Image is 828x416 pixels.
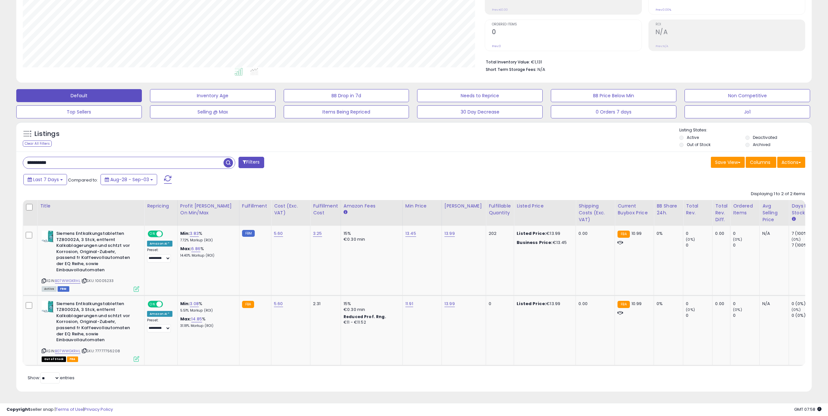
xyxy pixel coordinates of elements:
[746,157,776,168] button: Columns
[517,203,573,209] div: Listed Price
[517,239,552,246] b: Business Price:
[42,301,139,361] div: ASIN:
[242,203,268,209] div: Fulfillment
[657,231,678,236] div: 0%
[180,231,234,243] div: %
[777,157,805,168] button: Actions
[42,301,55,313] img: 41rwJ25D71L._SL40_.jpg
[180,324,234,328] p: 31.18% Markup (ROI)
[618,203,651,216] div: Current Buybox Price
[344,301,398,307] div: 15%
[405,230,416,237] a: 13.45
[110,176,149,183] span: Aug-28 - Sep-03
[81,348,120,354] span: | SKU: 77777756208
[180,316,192,322] b: Max:
[55,278,80,284] a: B07WWGKRHL
[180,246,192,252] b: Max:
[656,23,805,26] span: ROI
[23,141,52,147] div: Clear All Filters
[733,313,759,318] div: 0
[344,320,398,325] div: €11 - €11.52
[68,177,98,183] span: Compared to:
[618,231,630,238] small: FBA
[687,142,711,147] label: Out of Stock
[733,203,757,216] div: Ordered Items
[551,105,676,118] button: 0 Orders 7 days
[147,311,172,317] div: Amazon AI *
[687,135,699,140] label: Active
[313,301,336,307] div: 2.31
[56,301,135,345] b: Siemens Entkalkungstabletten TZ80002A, 3 Stck, entfernt Kalkablagerungen und schtzt vor Korrosion...
[517,230,546,236] b: Listed Price:
[750,159,770,166] span: Columns
[180,316,234,328] div: %
[147,318,172,333] div: Preset:
[190,301,199,307] a: 3.08
[686,203,710,216] div: Total Rev.
[344,314,386,319] b: Reduced Prof. Rng.
[715,203,727,223] div: Total Rev. Diff.
[344,307,398,313] div: €0.30 min
[792,237,801,242] small: (0%)
[733,237,742,242] small: (0%)
[344,203,400,209] div: Amazon Fees
[417,105,543,118] button: 30 Day Decrease
[58,286,69,292] span: FBM
[517,240,571,246] div: €13.45
[686,231,712,236] div: 0
[180,246,234,258] div: %
[715,301,725,307] div: 0.00
[578,231,610,236] div: 0.00
[792,301,818,307] div: 0 (0%)
[685,89,810,102] button: Non Competitive
[180,203,237,216] div: Profit [PERSON_NAME] on Min/Max
[486,58,800,65] li: €1,131
[190,230,199,237] a: 3.83
[42,356,66,362] span: All listings that are currently out of stock and unavailable for purchase on Amazon
[631,230,642,236] span: 10.99
[444,203,483,209] div: [PERSON_NAME]
[274,301,283,307] a: 5.60
[489,231,509,236] div: 202
[147,241,172,247] div: Amazon AI *
[618,301,630,308] small: FBA
[33,176,59,183] span: Last 7 Days
[492,23,641,26] span: Ordered Items
[489,203,511,216] div: Fulfillable Quantity
[517,231,571,236] div: €13.99
[177,200,239,226] th: The percentage added to the cost of goods (COGS) that forms the calculator for Min & Max prices.
[313,230,322,237] a: 3.25
[344,236,398,242] div: €0.30 min
[191,316,202,322] a: 14.85
[656,8,671,12] small: Prev: 0.00%
[344,231,398,236] div: 15%
[657,301,678,307] div: 0%
[150,105,276,118] button: Selling @ Max
[792,307,801,312] small: (0%)
[486,67,536,72] b: Short Term Storage Fees:
[733,242,759,248] div: 0
[56,231,135,275] b: Siemens Entkalkungstabletten TZ80002A, 3 Stck, entfernt Kalkablagerungen und schtzt vor Korrosion...
[792,242,818,248] div: 7 (100%)
[656,44,668,48] small: Prev: N/A
[686,301,712,307] div: 0
[492,8,508,12] small: Prev: €0.00
[16,89,142,102] button: Default
[517,301,571,307] div: €13.99
[686,307,695,312] small: (0%)
[444,230,455,237] a: 13.99
[762,231,784,236] div: N/A
[792,203,815,216] div: Days In Stock
[84,406,113,412] a: Privacy Policy
[405,301,413,307] a: 11.91
[631,301,642,307] span: 10.99
[180,238,234,243] p: 7.72% Markup (ROI)
[148,231,156,237] span: ON
[284,105,409,118] button: Items Being Repriced
[238,157,264,168] button: Filters
[16,105,142,118] button: Top Sellers
[578,203,612,223] div: Shipping Costs (Exc. VAT)
[686,237,695,242] small: (0%)
[147,203,175,209] div: Repricing
[7,407,113,413] div: seller snap | |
